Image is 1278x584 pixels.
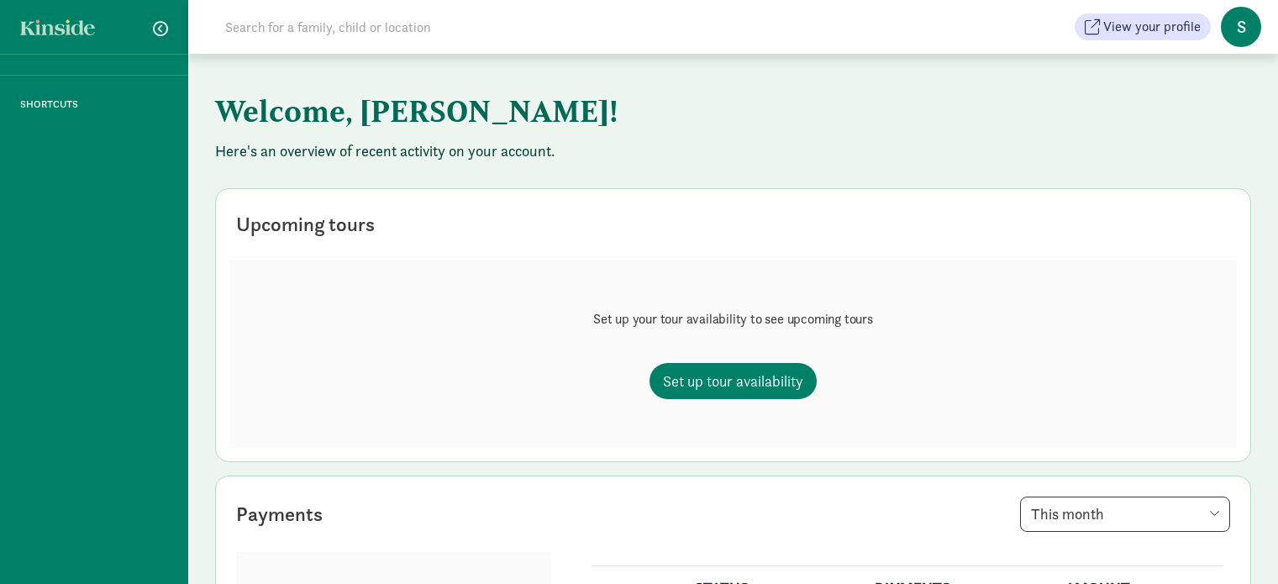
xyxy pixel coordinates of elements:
h1: Welcome, [PERSON_NAME]! [215,81,1047,141]
a: Set up tour availability [650,363,817,399]
button: View your profile [1075,13,1211,40]
input: Search for a family, child or location [215,10,686,44]
div: Upcoming tours [236,209,375,239]
span: S [1221,7,1261,47]
span: Set up tour availability [663,370,803,392]
p: Here's an overview of recent activity on your account. [215,141,1251,161]
p: Set up your tour availability to see upcoming tours [593,309,873,329]
div: Payments [236,499,323,529]
span: View your profile [1103,17,1201,37]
